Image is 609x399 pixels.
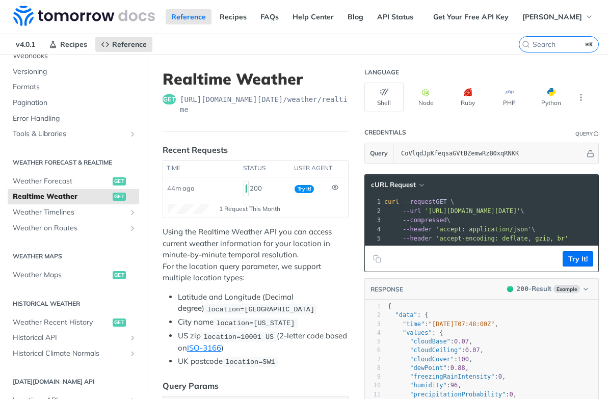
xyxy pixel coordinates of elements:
[384,207,524,215] span: \
[163,226,349,284] p: Using the Realtime Weather API you can access current weather information for your location in mi...
[522,12,582,21] span: [PERSON_NAME]
[163,94,176,104] span: get
[167,184,194,192] span: 44m ago
[8,95,139,111] a: Pagination
[365,373,381,381] div: 9
[178,356,349,367] li: UK postcode
[8,111,139,126] a: Error Handling
[8,221,139,236] a: Weather on RoutesShow subpages for Weather on Routes
[388,364,469,371] span: : ,
[128,130,137,138] button: Show subpages for Tools & Libraries
[13,82,137,92] span: Formats
[13,349,126,359] span: Historical Climate Normals
[8,189,139,204] a: Realtime Weatherget
[8,158,139,167] h2: Weather Forecast & realtime
[365,143,393,164] button: Query
[370,149,388,158] span: Query
[410,382,446,389] span: "humidity"
[507,286,513,292] span: 200
[436,226,532,233] span: 'accept: application/json'
[8,315,139,330] a: Weather Recent Historyget
[187,343,221,353] a: ISO-3166
[128,334,137,342] button: Show subpages for Historical API
[178,316,349,328] li: City name
[13,114,137,124] span: Error Handling
[225,358,275,366] span: location=SW1
[406,83,445,112] button: Node
[8,126,139,142] a: Tools & LibrariesShow subpages for Tools & Libraries
[128,224,137,232] button: Show subpages for Weather on Routes
[388,321,498,328] span: : ,
[410,373,494,380] span: "freezingRainIntensity"
[113,177,126,185] span: get
[365,311,381,320] div: 2
[10,37,41,52] span: v4.0.1
[517,284,551,294] div: - Result
[8,64,139,79] a: Versioning
[388,347,484,354] span: : ,
[8,205,139,220] a: Weather TimelinesShow subpages for Weather Timelines
[13,98,137,108] span: Pagination
[458,356,469,363] span: 100
[425,207,520,215] span: '[URL][DOMAIN_NAME][DATE]'
[388,382,462,389] span: : ,
[384,217,451,224] span: \
[214,9,252,24] a: Recipes
[370,284,404,295] button: RESPONSE
[8,268,139,283] a: Weather Mapsget
[517,9,599,24] button: [PERSON_NAME]
[13,317,110,328] span: Weather Recent History
[388,338,472,345] span: : ,
[163,161,240,177] th: time
[8,252,139,261] h2: Weather Maps
[451,364,465,371] span: 0.88
[403,217,447,224] span: --compressed
[448,83,487,112] button: Ruby
[365,346,381,355] div: 6
[573,90,589,105] button: More Languages
[563,251,593,267] button: Try It!
[522,40,530,48] svg: Search
[532,83,571,112] button: Python
[396,143,585,164] input: apikey
[365,390,381,399] div: 11
[342,9,369,24] a: Blog
[13,67,137,77] span: Versioning
[13,223,126,233] span: Weather on Routes
[403,207,421,215] span: --url
[246,184,247,193] span: 200
[583,39,596,49] kbd: ⌘K
[388,311,429,318] span: : {
[388,373,506,380] span: : ,
[498,373,502,380] span: 0
[60,40,87,49] span: Recipes
[13,176,110,187] span: Weather Forecast
[255,9,284,24] a: FAQs
[287,9,339,24] a: Help Center
[465,347,480,354] span: 0.07
[13,129,126,139] span: Tools & Libraries
[429,321,495,328] span: "[DATE]T07:48:00Z"
[403,198,436,205] span: --request
[371,180,416,189] span: cURL Request
[168,204,209,214] canvas: Line Graph
[8,299,139,308] h2: Historical Weather
[163,70,349,88] h1: Realtime Weather
[388,391,517,398] span: : ,
[388,329,443,336] span: : {
[575,130,593,138] div: Query
[13,51,137,61] span: Webhooks
[203,333,274,340] span: location=10001 US
[295,185,314,193] span: Try It!
[365,337,381,346] div: 5
[8,330,139,345] a: Historical APIShow subpages for Historical API
[163,380,219,392] div: Query Params
[403,226,432,233] span: --header
[436,235,568,242] span: 'accept-encoding: deflate, gzip, br'
[575,130,599,138] div: QueryInformation
[207,305,314,313] span: location=[GEOGRAPHIC_DATA]
[216,319,295,327] span: location=[US_STATE]
[367,180,427,190] button: cURL Request
[403,329,432,336] span: "values"
[365,225,382,234] div: 4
